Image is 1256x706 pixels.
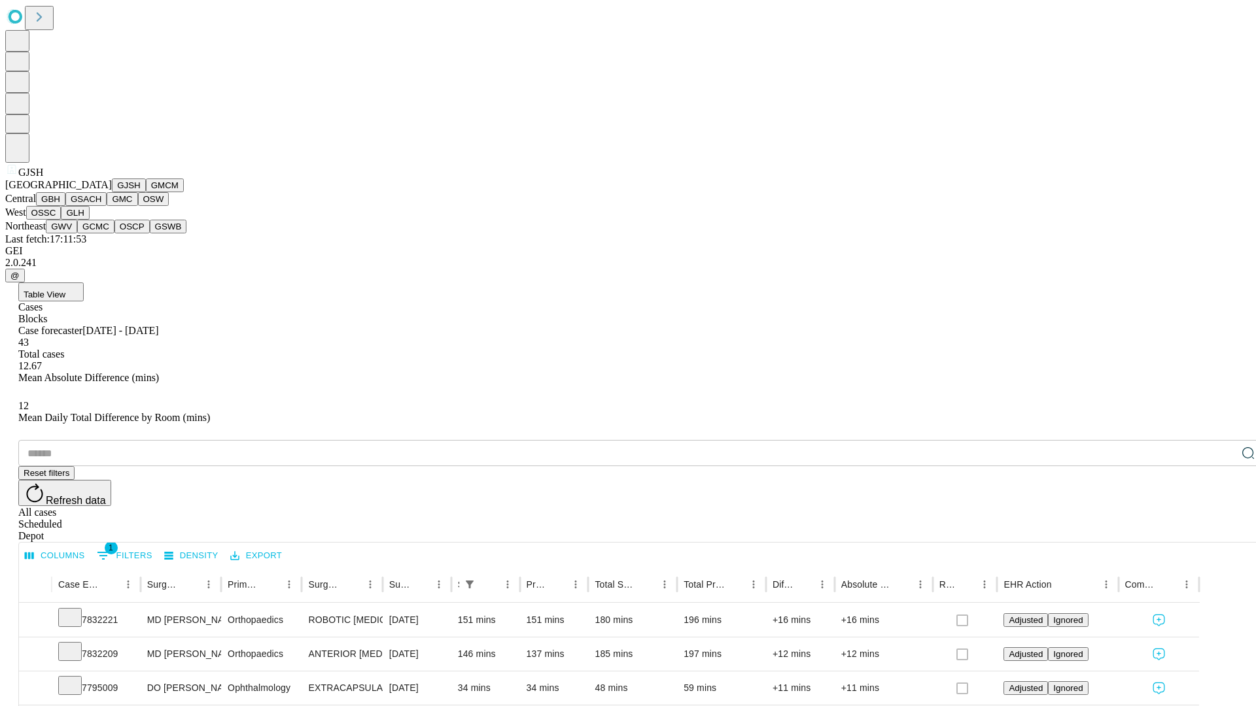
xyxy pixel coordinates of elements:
[1048,681,1088,695] button: Ignored
[1177,575,1196,594] button: Menu
[1053,615,1083,625] span: Ignored
[5,220,46,231] span: Northeast
[1048,647,1088,661] button: Ignored
[119,575,137,594] button: Menu
[1048,613,1088,627] button: Ignored
[458,671,514,705] div: 34 mins
[567,575,585,594] button: Menu
[527,637,582,671] div: 137 mins
[389,579,410,590] div: Surgery Date
[458,579,459,590] div: Scheduled In Room Duration
[228,671,295,705] div: Ophthalmology
[94,545,156,566] button: Show filters
[939,579,956,590] div: Resolved in EHR
[773,637,828,671] div: +12 mins
[813,575,831,594] button: Menu
[527,671,582,705] div: 34 mins
[975,575,994,594] button: Menu
[18,167,43,178] span: GJSH
[1053,683,1083,693] span: Ignored
[655,575,674,594] button: Menu
[841,671,926,705] div: +11 mins
[147,637,215,671] div: MD [PERSON_NAME] [PERSON_NAME]
[458,603,514,637] div: 151 mins
[389,671,445,705] div: [DATE]
[5,233,86,244] span: Last fetch: 17:11:53
[146,178,184,192] button: GMCM
[773,671,828,705] div: +11 mins
[18,348,64,360] span: Total cases
[22,546,88,566] button: Select columns
[595,579,636,590] div: Total Scheduled Duration
[684,579,725,590] div: Total Predicted Duration
[773,603,828,637] div: +16 mins
[480,575,498,594] button: Sort
[684,671,759,705] div: 59 mins
[458,637,514,671] div: 146 mins
[595,603,671,637] div: 180 mins
[114,220,150,233] button: OSCP
[361,575,379,594] button: Menu
[461,575,479,594] button: Show filters
[61,206,89,220] button: GLH
[5,207,26,218] span: West
[46,220,77,233] button: GWV
[58,671,134,705] div: 7795009
[10,271,20,280] span: @
[18,400,29,411] span: 12
[893,575,911,594] button: Sort
[684,603,759,637] div: 196 mins
[1159,575,1177,594] button: Sort
[911,575,930,594] button: Menu
[107,192,137,206] button: GMC
[112,178,146,192] button: GJSH
[65,192,107,206] button: GSACH
[343,575,361,594] button: Sort
[527,603,582,637] div: 151 mins
[389,637,445,671] div: [DATE]
[726,575,744,594] button: Sort
[841,637,926,671] div: +12 mins
[58,579,99,590] div: Case Epic Id
[5,257,1251,269] div: 2.0.241
[150,220,187,233] button: GSWB
[26,206,61,220] button: OSSC
[1003,579,1051,590] div: EHR Action
[5,269,25,282] button: @
[147,603,215,637] div: MD [PERSON_NAME] [PERSON_NAME]
[461,575,479,594] div: 1 active filter
[1003,613,1048,627] button: Adjusted
[262,575,280,594] button: Sort
[795,575,813,594] button: Sort
[26,643,45,666] button: Expand
[1009,649,1043,659] span: Adjusted
[308,603,375,637] div: ROBOTIC [MEDICAL_DATA] KNEE TOTAL
[1009,615,1043,625] span: Adjusted
[18,282,84,301] button: Table View
[36,192,65,206] button: GBH
[773,579,794,590] div: Difference
[82,325,158,336] span: [DATE] - [DATE]
[637,575,655,594] button: Sort
[200,575,218,594] button: Menu
[280,575,298,594] button: Menu
[5,193,36,204] span: Central
[1097,575,1115,594] button: Menu
[1009,683,1043,693] span: Adjusted
[24,468,69,478] span: Reset filters
[228,603,295,637] div: Orthopaedics
[105,541,118,554] span: 1
[24,290,65,299] span: Table View
[841,579,892,590] div: Absolute Difference
[548,575,567,594] button: Sort
[138,192,169,206] button: OSW
[26,677,45,700] button: Expand
[77,220,114,233] button: GCMC
[18,480,111,506] button: Refresh data
[1053,575,1072,594] button: Sort
[1003,647,1048,661] button: Adjusted
[26,609,45,632] button: Expand
[595,637,671,671] div: 185 mins
[308,637,375,671] div: ANTERIOR [MEDICAL_DATA] TOTAL HIP
[228,637,295,671] div: Orthopaedics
